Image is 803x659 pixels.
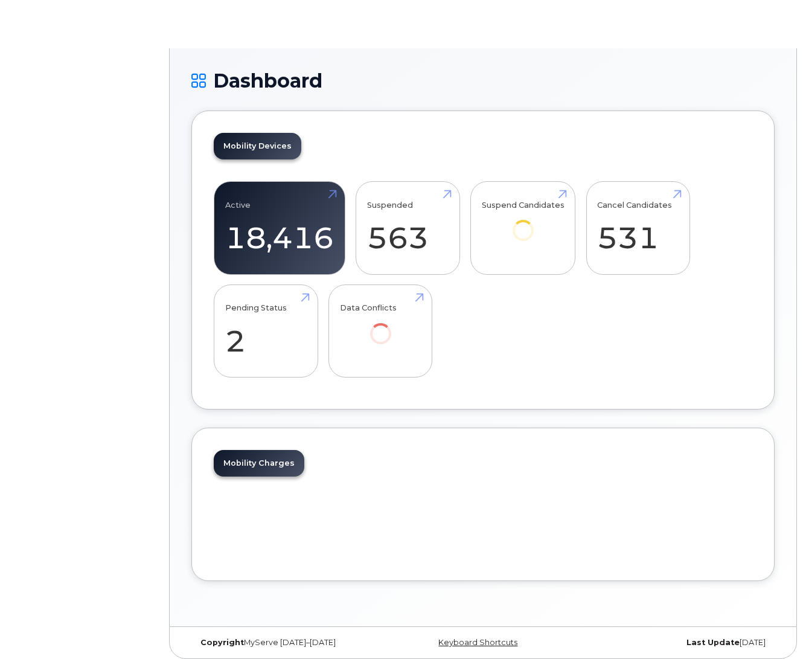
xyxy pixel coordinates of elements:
[225,188,334,268] a: Active 18,416
[686,638,740,647] strong: Last Update
[580,638,775,648] div: [DATE]
[214,450,304,477] a: Mobility Charges
[191,638,386,648] div: MyServe [DATE]–[DATE]
[191,70,775,91] h1: Dashboard
[214,133,301,159] a: Mobility Devices
[340,291,421,361] a: Data Conflicts
[225,291,307,371] a: Pending Status 2
[597,188,679,268] a: Cancel Candidates 531
[367,188,449,268] a: Suspended 563
[200,638,244,647] strong: Copyright
[482,188,565,258] a: Suspend Candidates
[438,638,517,647] a: Keyboard Shortcuts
